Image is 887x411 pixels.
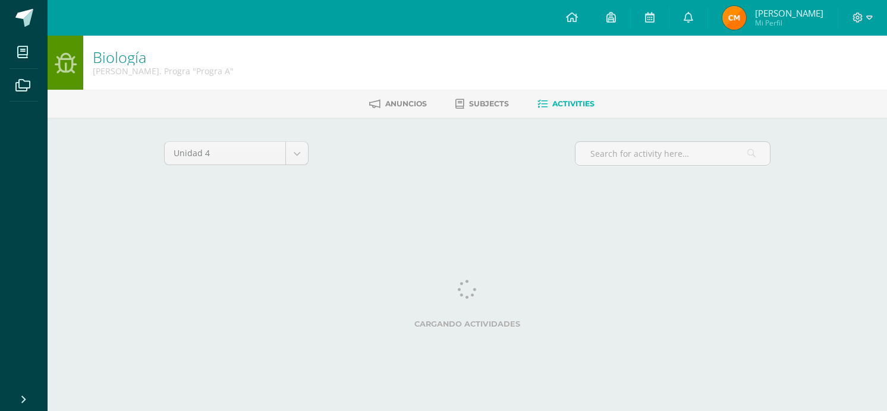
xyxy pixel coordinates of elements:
[93,49,234,65] h1: Biología
[369,94,427,113] a: Anuncios
[755,7,823,19] span: [PERSON_NAME]
[385,99,427,108] span: Anuncios
[455,94,509,113] a: Subjects
[537,94,595,113] a: Activities
[164,320,770,328] label: Cargando actividades
[722,6,746,30] img: 5a7fe5a04ae3632bcbf4a2fdf366fc56.png
[552,99,595,108] span: Activities
[575,142,770,165] input: Search for activity here…
[469,99,509,108] span: Subjects
[93,65,234,77] div: Quinto Bach. Progra 'Progra A'
[165,142,308,165] a: Unidad 4
[755,18,823,28] span: Mi Perfil
[93,47,146,67] a: Biología
[174,142,276,165] span: Unidad 4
